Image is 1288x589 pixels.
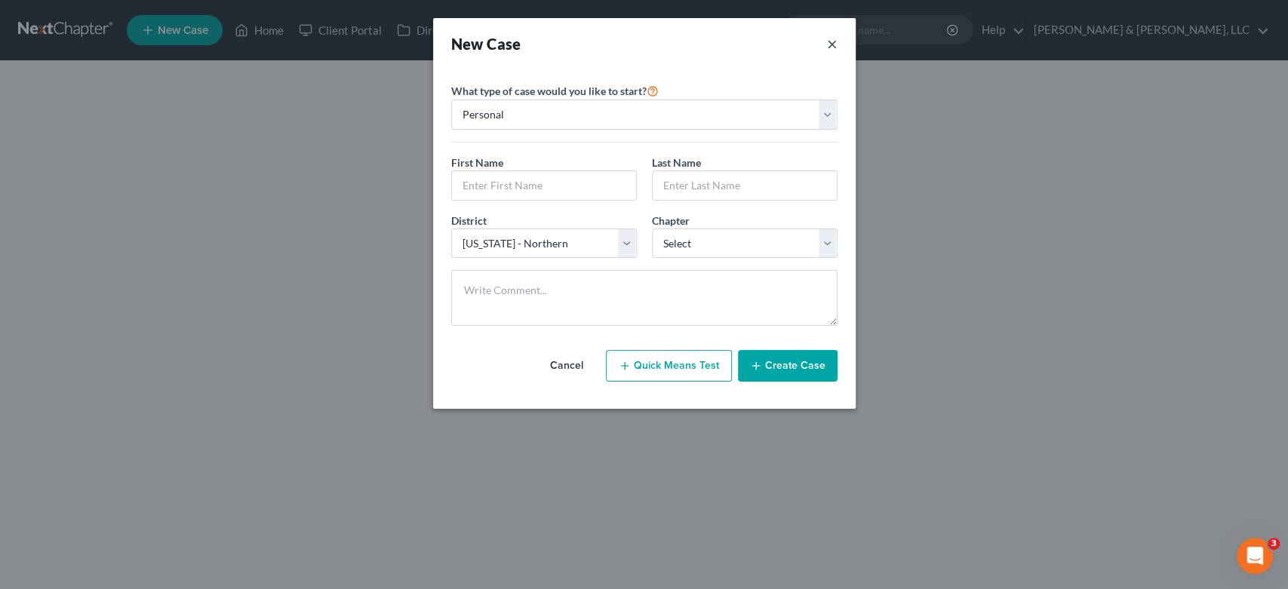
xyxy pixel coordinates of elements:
button: Create Case [738,350,838,382]
span: 3 [1268,538,1280,550]
span: First Name [451,156,503,169]
button: Cancel [533,351,600,381]
span: District [451,214,487,227]
label: What type of case would you like to start? [451,81,659,100]
button: Quick Means Test [606,350,732,382]
span: Last Name [652,156,701,169]
input: Enter Last Name [653,171,837,200]
span: Chapter [652,214,690,227]
button: × [827,33,838,54]
strong: New Case [451,35,521,53]
iframe: Intercom live chat [1237,538,1273,574]
input: Enter First Name [452,171,636,200]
